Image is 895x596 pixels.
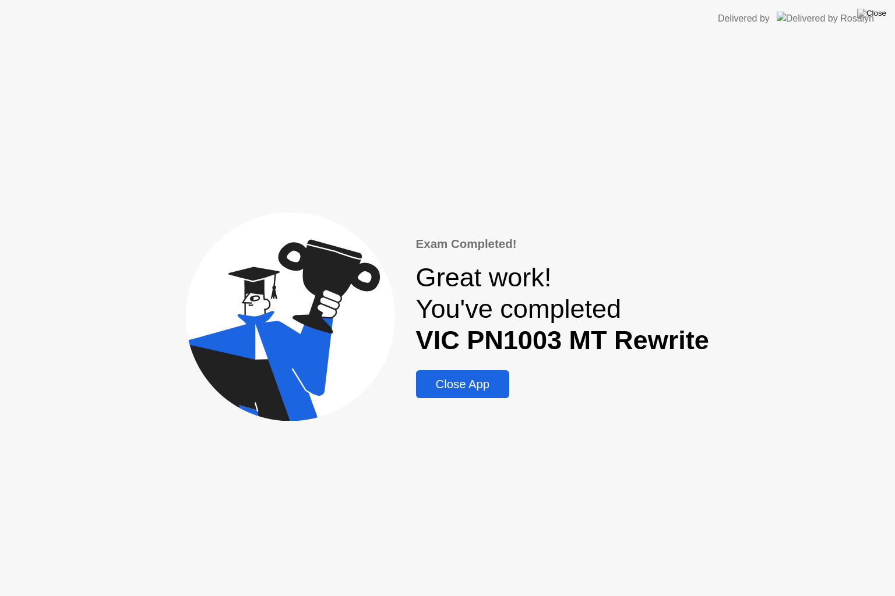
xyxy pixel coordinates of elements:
button: Close App [416,370,509,398]
b: VIC PN1003 MT Rewrite [416,325,709,355]
div: Delivered by [718,12,770,26]
div: Exam Completed! [416,235,709,253]
div: Great work! You've completed [416,262,709,356]
img: Close [857,9,886,18]
img: Delivered by Rosalyn [777,12,874,25]
div: Close App [420,378,506,391]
